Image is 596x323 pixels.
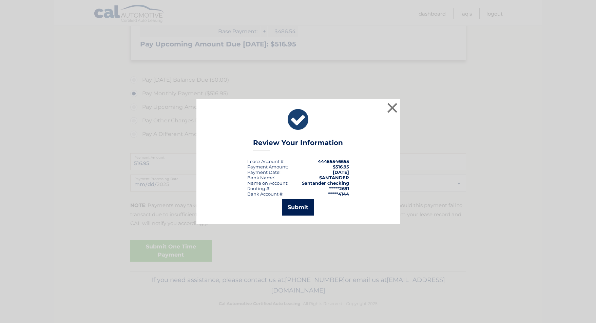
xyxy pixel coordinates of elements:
[319,175,349,180] strong: SANTANDER
[333,169,349,175] span: [DATE]
[247,169,281,175] div: :
[333,164,349,169] span: $516.95
[247,164,288,169] div: Payment Amount:
[253,139,343,150] h3: Review Your Information
[247,169,280,175] span: Payment Date
[318,159,349,164] strong: 44455546655
[302,180,349,186] strong: Santander checking
[247,175,275,180] div: Bank Name:
[247,191,284,197] div: Bank Account #:
[247,159,285,164] div: Lease Account #:
[386,101,399,115] button: ×
[282,199,314,216] button: Submit
[247,186,270,191] div: Routing #:
[247,180,288,186] div: Name on Account:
